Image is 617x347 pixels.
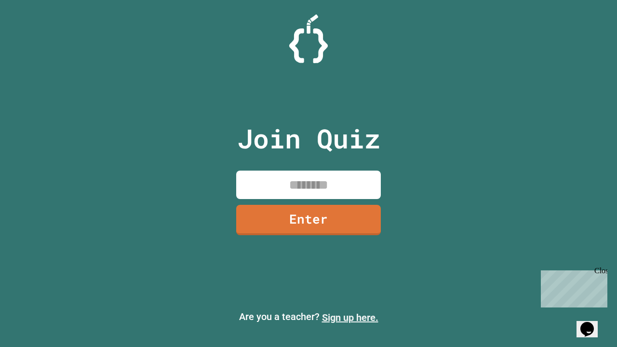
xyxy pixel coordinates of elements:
p: Are you a teacher? [8,309,609,325]
a: Enter [236,205,381,235]
a: Sign up here. [322,312,378,323]
img: Logo.svg [289,14,328,63]
p: Join Quiz [237,119,380,159]
div: Chat with us now!Close [4,4,67,61]
iframe: chat widget [577,308,607,337]
iframe: chat widget [537,267,607,307]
